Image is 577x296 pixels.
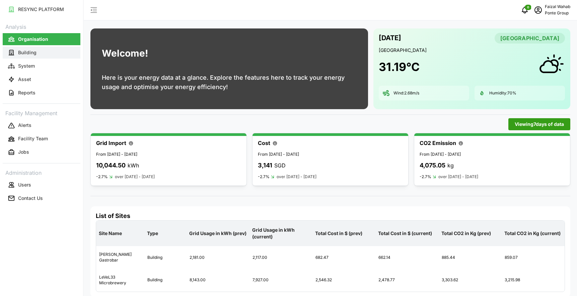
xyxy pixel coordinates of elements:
[420,174,431,179] p: -2.7%
[18,181,31,188] p: Users
[3,73,80,85] button: Asset
[18,149,29,155] p: Jobs
[447,161,454,170] p: kg
[3,108,80,118] p: Facility Management
[3,33,80,45] button: Organisation
[96,151,241,158] p: From [DATE] - [DATE]
[3,119,80,132] a: Alerts
[420,139,456,147] p: CO2 Emission
[3,192,80,205] a: Contact Us
[250,249,312,266] div: 2,117.00
[314,225,374,242] p: Total Cost in $ (prev)
[18,89,35,96] p: Reports
[527,5,529,10] span: 0
[96,246,144,269] div: [PERSON_NAME] Gastrobar
[518,3,531,17] button: notifications
[439,272,501,288] div: 3,303.62
[545,10,570,16] p: Ponte Group
[96,174,108,179] p: -2.7%
[3,133,80,145] button: Facility Team
[277,174,316,180] p: over [DATE] - [DATE]
[96,161,126,170] p: 10,044.50
[128,161,139,170] p: kWh
[3,132,80,146] a: Facility Team
[18,63,35,69] p: System
[187,249,249,266] div: 2,181.00
[3,179,80,191] button: Users
[96,212,565,220] h4: List of Sites
[3,59,80,73] a: System
[508,118,570,130] button: Viewing7days of data
[3,146,80,159] a: Jobs
[313,249,375,266] div: 682.47
[102,73,357,92] p: Here is your energy data at a glance. Explore the features here to track your energy usage and op...
[250,272,312,288] div: 7,927.00
[313,272,375,288] div: 2,546.32
[145,272,186,288] div: Building
[102,46,148,61] h1: Welcome!
[18,195,43,202] p: Contact Us
[502,272,564,288] div: 3,215.98
[3,73,80,86] a: Asset
[420,151,565,158] p: From [DATE] - [DATE]
[96,269,144,291] div: LeVeL33 Microbrewery
[188,225,248,242] p: Grid Usage in kWh (prev)
[439,249,501,266] div: 885.44
[258,161,272,170] p: 3,141
[18,122,31,129] p: Alerts
[146,225,185,242] p: Type
[393,90,419,96] p: Wind: 2.68 m/s
[258,151,403,158] p: From [DATE] - [DATE]
[115,174,155,180] p: over [DATE] - [DATE]
[376,249,438,266] div: 662.14
[274,161,286,170] p: SGD
[96,139,126,147] p: Grid Import
[3,21,80,31] p: Analysis
[3,3,80,16] a: RESYNC PLATFORM
[489,90,516,96] p: Humidity: 70 %
[500,33,559,43] span: [GEOGRAPHIC_DATA]
[376,272,438,288] div: 2,478.77
[3,167,80,177] p: Administration
[3,86,80,99] a: Reports
[258,139,270,147] p: Cost
[97,225,143,242] p: Site Name
[377,225,437,242] p: Total Cost in $ (current)
[440,225,500,242] p: Total CO2 in Kg (prev)
[3,120,80,132] button: Alerts
[18,135,48,142] p: Facility Team
[531,3,545,17] button: schedule
[515,119,564,130] span: Viewing 7 days of data
[145,249,186,266] div: Building
[3,3,80,15] button: RESYNC PLATFORM
[502,249,564,266] div: 859.07
[3,192,80,204] button: Contact Us
[3,47,80,59] button: Building
[3,87,80,99] button: Reports
[379,47,565,54] p: [GEOGRAPHIC_DATA]
[438,174,478,180] p: over [DATE] - [DATE]
[18,36,48,43] p: Organisation
[18,49,37,56] p: Building
[545,4,570,10] p: Faizal Wahab
[18,6,64,13] p: RESYNC PLATFORM
[3,60,80,72] button: System
[3,178,80,192] a: Users
[258,174,270,179] p: -2.7%
[420,161,445,170] p: 4,075.05
[379,60,420,74] h1: 31.19 °C
[3,46,80,59] a: Building
[3,146,80,158] button: Jobs
[3,32,80,46] a: Organisation
[187,272,249,288] div: 8,143.00
[251,221,311,246] p: Grid Usage in kWh (current)
[379,32,401,44] p: [DATE]
[18,76,31,83] p: Asset
[503,225,563,242] p: Total CO2 in Kg (current)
